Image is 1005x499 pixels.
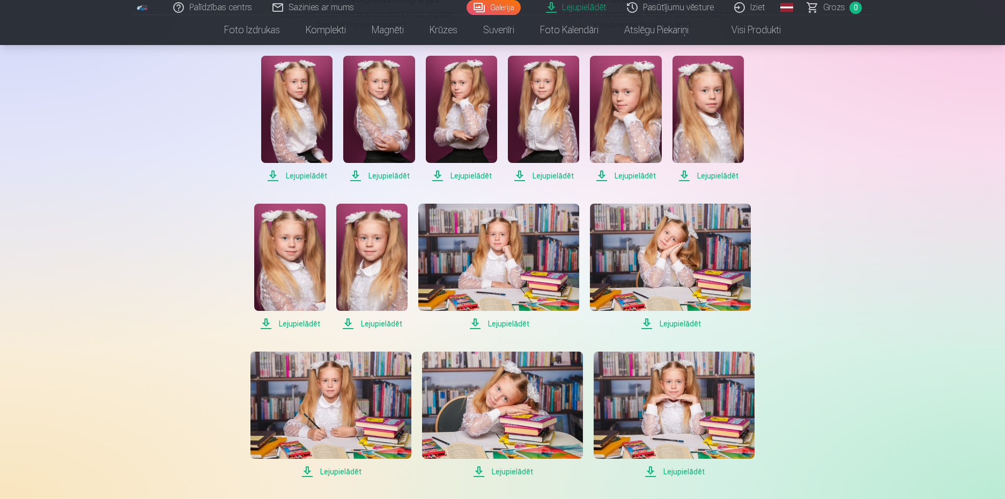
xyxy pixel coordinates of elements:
a: Suvenīri [470,15,527,45]
a: Komplekti [293,15,359,45]
span: Lejupielādēt [418,317,579,330]
span: Lejupielādēt [508,169,579,182]
a: Krūzes [417,15,470,45]
span: Grozs [823,1,845,14]
span: 0 [849,2,862,14]
a: Foto kalendāri [527,15,611,45]
a: Lejupielādēt [250,352,411,478]
span: Lejupielādēt [673,169,744,182]
a: Lejupielādēt [422,352,583,478]
a: Foto izdrukas [211,15,293,45]
a: Atslēgu piekariņi [611,15,701,45]
a: Lejupielādēt [254,204,326,330]
span: Lejupielādēt [250,465,411,478]
span: Lejupielādēt [590,317,751,330]
a: Lejupielādēt [418,204,579,330]
span: Lejupielādēt [336,317,408,330]
a: Lejupielādēt [261,56,332,182]
a: Lejupielādēt [336,204,408,330]
span: Lejupielādēt [426,169,497,182]
a: Magnēti [359,15,417,45]
a: Lejupielādēt [343,56,415,182]
a: Lejupielādēt [590,204,751,330]
span: Lejupielādēt [254,317,326,330]
a: Lejupielādēt [673,56,744,182]
span: Lejupielādēt [343,169,415,182]
a: Lejupielādēt [508,56,579,182]
span: Lejupielādēt [590,169,661,182]
span: Lejupielādēt [422,465,583,478]
span: Lejupielādēt [261,169,332,182]
img: /fa1 [137,4,149,11]
span: Lejupielādēt [594,465,755,478]
a: Visi produkti [701,15,794,45]
a: Lejupielādēt [590,56,661,182]
a: Lejupielādēt [594,352,755,478]
a: Lejupielādēt [426,56,497,182]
